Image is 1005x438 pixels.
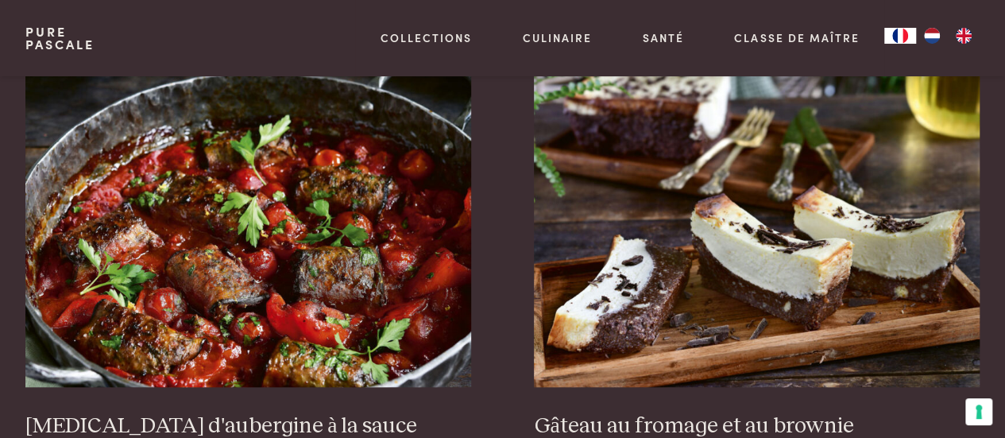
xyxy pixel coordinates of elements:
[948,28,980,44] a: EN
[643,29,684,46] a: Santé
[965,398,992,425] button: Vos préférences en matière de consentement pour les technologies de suivi
[381,29,472,46] a: Collections
[916,28,948,44] a: NL
[534,69,980,387] img: Gâteau au fromage et au brownie
[916,28,980,44] ul: Language list
[884,28,916,44] div: Language
[25,25,95,51] a: PurePascale
[734,29,859,46] a: Classe de maître
[884,28,916,44] a: FR
[25,69,471,387] img: Rouleaux d'aubergine à la sauce tomate
[523,29,592,46] a: Culinaire
[884,28,980,44] aside: Language selected: Français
